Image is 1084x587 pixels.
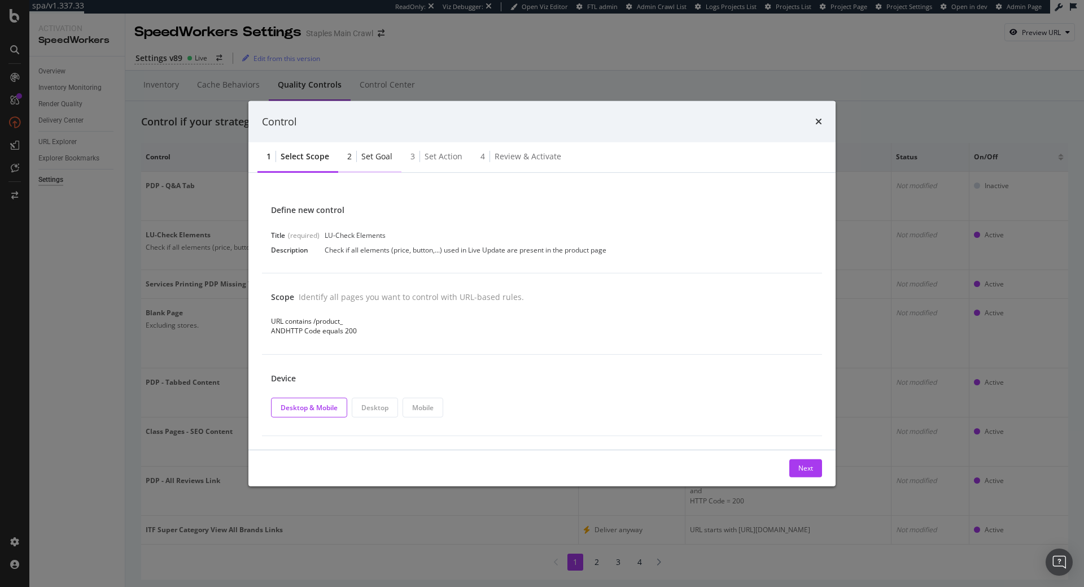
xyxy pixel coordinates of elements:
[325,245,606,255] div: Check if all elements (price, button,...) used in Live Update are present in the product page
[361,402,388,412] div: Desktop
[789,459,822,477] button: Next
[281,151,329,162] div: Select scope
[299,292,524,302] div: Identify all pages you want to control with URL-based rules.
[347,151,352,162] div: 2
[361,151,392,162] div: Set goal
[1046,549,1073,576] div: Open Intercom Messenger
[288,231,320,240] div: (required)
[248,101,836,486] div: modal
[266,151,271,162] div: 1
[410,151,415,162] div: 3
[271,326,813,336] div: AND HTTP Code equals 200
[798,463,813,473] div: Next
[480,151,485,162] div: 4
[271,316,813,326] div: URL contains /product_
[281,402,338,412] div: Desktop & Mobile
[271,205,813,216] div: Define new control
[271,292,294,302] div: Scope
[271,372,813,384] div: Device
[271,231,285,240] div: Title
[495,151,561,162] div: Review & Activate
[325,230,386,240] div: LU-Check Elements
[262,114,297,129] div: Control
[271,245,325,255] div: Description
[425,151,462,162] div: Set action
[815,114,822,129] div: times
[412,402,434,412] div: Mobile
